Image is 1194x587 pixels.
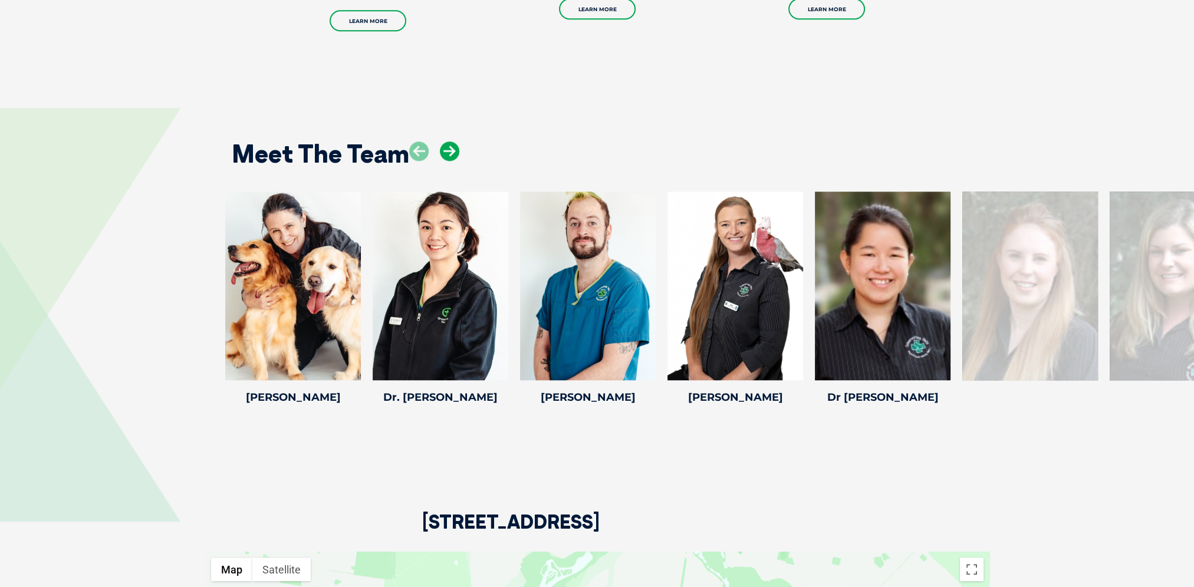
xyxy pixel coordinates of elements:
a: Learn More [330,10,406,31]
h4: [PERSON_NAME] [667,392,803,403]
h4: [PERSON_NAME] [225,392,361,403]
h4: Dr [PERSON_NAME] [815,392,950,403]
h4: [PERSON_NAME] [520,392,656,403]
h4: Dr. [PERSON_NAME] [373,392,508,403]
button: Toggle fullscreen view [960,558,984,581]
button: Show street map [211,558,252,581]
h2: Meet The Team [232,141,409,166]
h2: [STREET_ADDRESS] [422,512,600,552]
button: Show satellite imagery [252,558,311,581]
